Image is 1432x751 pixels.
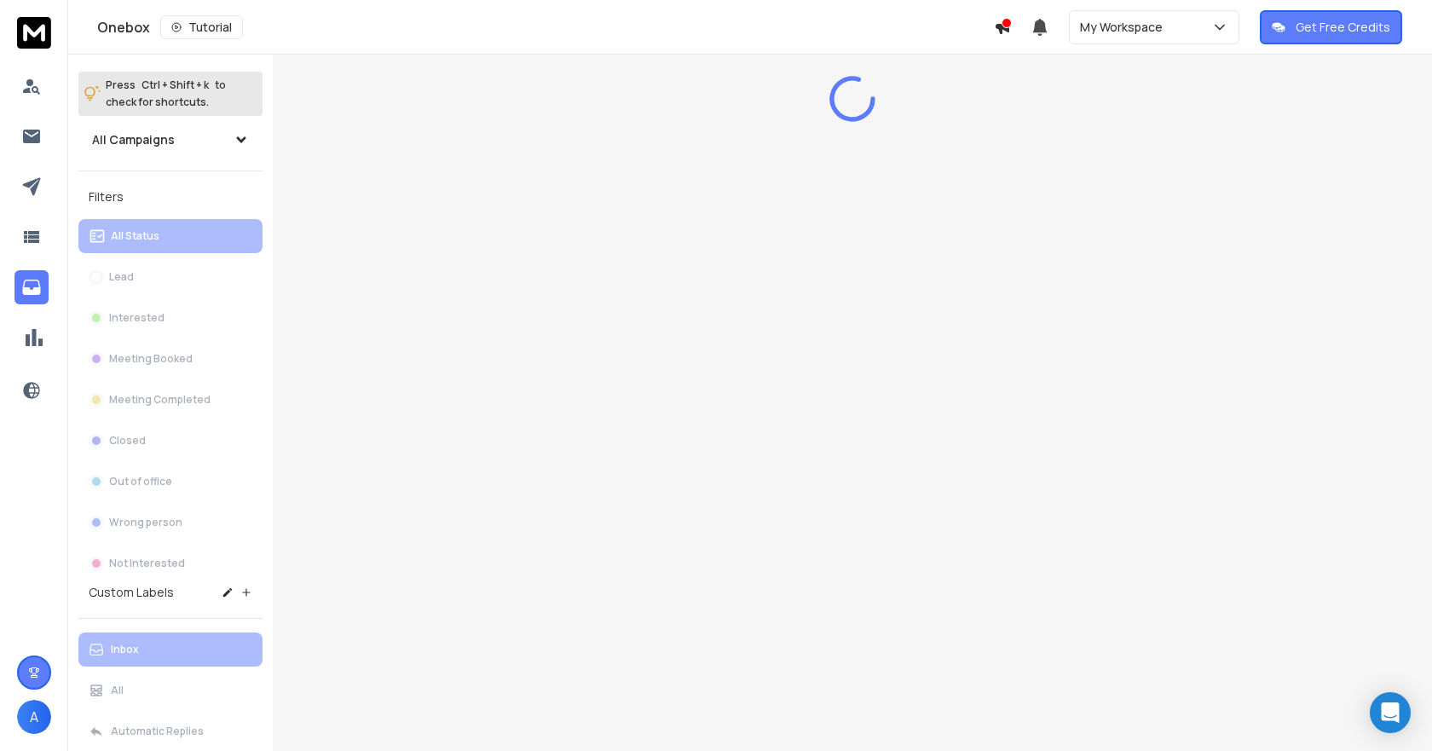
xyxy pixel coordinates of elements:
[1370,692,1411,733] div: Open Intercom Messenger
[1296,19,1390,36] p: Get Free Credits
[1260,10,1402,44] button: Get Free Credits
[1080,19,1169,36] p: My Workspace
[89,584,174,601] h3: Custom Labels
[78,185,263,209] h3: Filters
[97,15,994,39] div: Onebox
[17,700,51,734] button: A
[106,77,226,111] p: Press to check for shortcuts.
[78,123,263,157] button: All Campaigns
[160,15,243,39] button: Tutorial
[139,75,211,95] span: Ctrl + Shift + k
[92,131,175,148] h1: All Campaigns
